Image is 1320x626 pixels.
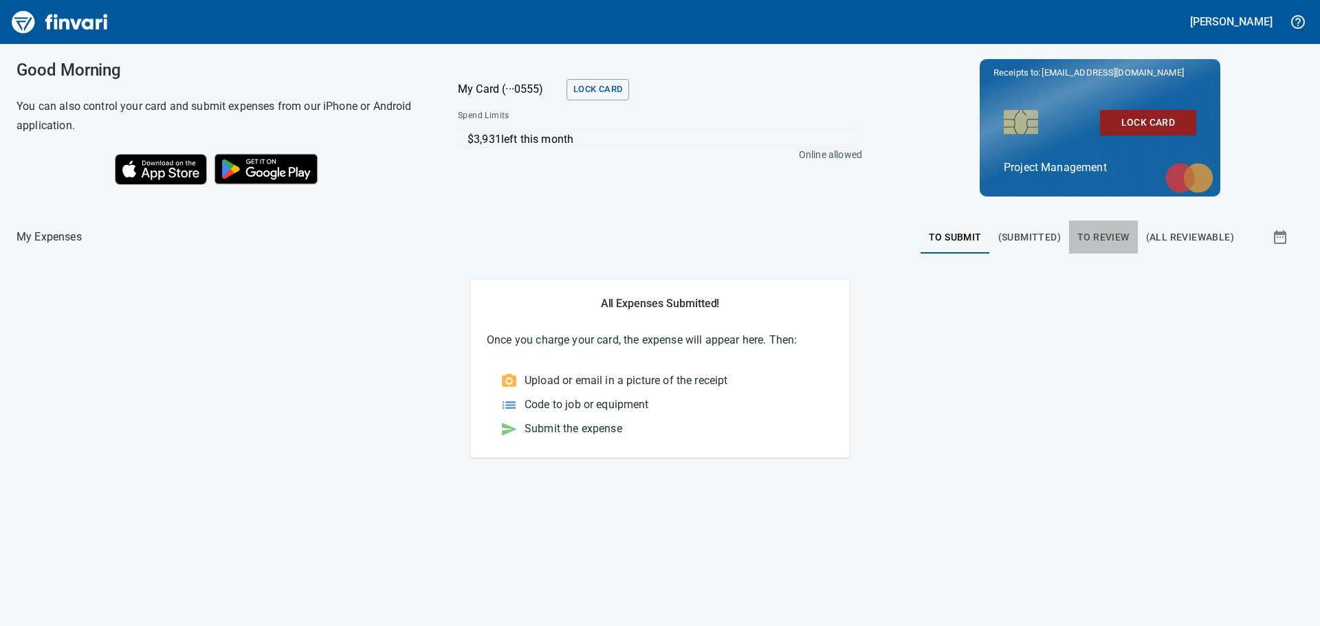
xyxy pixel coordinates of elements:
[487,332,833,348] p: Once you charge your card, the expense will appear here. Then:
[1040,66,1185,79] span: [EMAIL_ADDRESS][DOMAIN_NAME]
[487,296,833,311] h5: All Expenses Submitted!
[998,229,1061,246] span: (Submitted)
[447,148,862,161] p: Online allowed
[16,229,82,245] nav: breadcrumb
[929,229,982,246] span: To Submit
[467,131,855,148] p: $3,931 left this month
[525,372,727,389] p: Upload or email in a picture of the receipt
[16,60,423,80] h3: Good Morning
[1146,229,1234,246] span: (All Reviewable)
[525,421,622,437] p: Submit the expense
[115,154,207,185] img: Download on the App Store
[525,396,649,413] p: Code to job or equipment
[207,146,325,192] img: Get it on Google Play
[16,229,82,245] p: My Expenses
[1158,156,1220,200] img: mastercard.svg
[1100,110,1196,135] button: Lock Card
[566,79,629,100] button: Lock Card
[573,82,622,98] span: Lock Card
[16,97,423,135] h6: You can also control your card and submit expenses from our iPhone or Android application.
[1004,159,1196,176] p: Project Management
[1190,14,1273,29] h5: [PERSON_NAME]
[1259,221,1303,254] button: Show transactions within a particular date range
[8,5,111,38] img: Finvari
[458,109,684,123] span: Spend Limits
[1111,114,1185,131] span: Lock Card
[993,66,1207,80] p: Receipts to:
[1077,229,1130,246] span: To Review
[1187,11,1276,32] button: [PERSON_NAME]
[458,81,561,98] p: My Card (···0555)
